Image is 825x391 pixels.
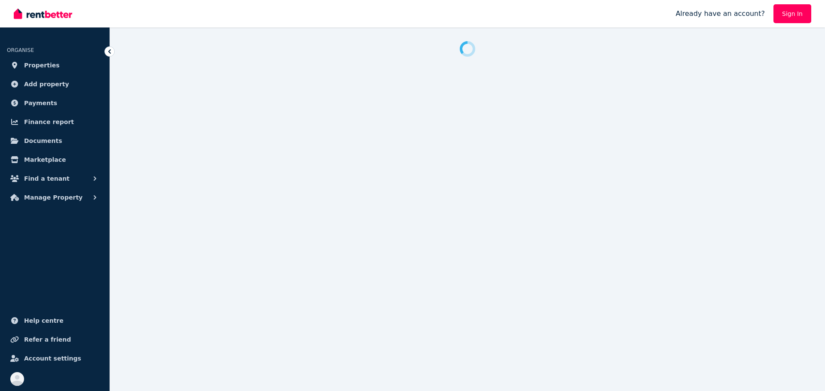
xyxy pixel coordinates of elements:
span: Find a tenant [24,173,70,184]
button: Find a tenant [7,170,103,187]
button: Manage Property [7,189,103,206]
a: Properties [7,57,103,74]
a: Sign In [773,4,811,23]
span: Already have an account? [675,9,765,19]
span: Manage Property [24,192,82,203]
a: Refer a friend [7,331,103,348]
a: Add property [7,76,103,93]
a: Finance report [7,113,103,130]
span: Documents [24,136,62,146]
span: Add property [24,79,69,89]
a: Help centre [7,312,103,329]
span: Marketplace [24,155,66,165]
span: Payments [24,98,57,108]
span: Refer a friend [24,334,71,345]
a: Marketplace [7,151,103,168]
a: Payments [7,94,103,112]
span: Finance report [24,117,74,127]
span: Account settings [24,353,81,364]
a: Documents [7,132,103,149]
img: RentBetter [14,7,72,20]
span: ORGANISE [7,47,34,53]
a: Account settings [7,350,103,367]
span: Properties [24,60,60,70]
span: Help centre [24,315,64,326]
